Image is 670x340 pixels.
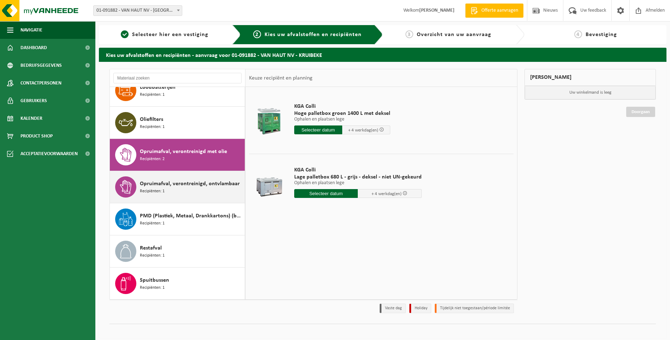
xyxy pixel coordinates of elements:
span: Recipiënten: 1 [140,285,165,291]
button: Oliefilters Recipiënten: 1 [110,107,245,139]
span: Kalender [20,110,42,127]
h2: Kies uw afvalstoffen en recipiënten - aanvraag voor 01-091882 - VAN HAUT NV - KRUIBEKE [99,48,666,61]
button: Loodbatterijen Recipiënten: 1 [110,75,245,107]
span: 4 [574,30,582,38]
span: Dashboard [20,39,47,57]
span: Oliefilters [140,115,163,124]
input: Selecteer datum [294,125,342,134]
span: Recipiënten: 1 [140,92,165,98]
button: PMD (Plastiek, Metaal, Drankkartons) (bedrijven) Recipiënten: 1 [110,203,245,235]
span: Recipiënten: 1 [140,220,165,227]
button: Restafval Recipiënten: 1 [110,235,245,268]
span: Product Shop [20,127,53,145]
span: Opruimafval, verontreinigd met olie [140,147,227,156]
span: Contactpersonen [20,74,61,92]
span: Lage palletbox 680 L - grijs - deksel - niet UN-gekeurd [294,174,422,181]
li: Holiday [409,304,431,313]
span: Recipiënten: 1 [140,252,165,259]
input: Materiaal zoeken [113,73,242,83]
span: Offerte aanvragen [480,7,520,14]
span: PMD (Plastiek, Metaal, Drankkartons) (bedrijven) [140,212,243,220]
span: + 4 werkdag(en) [372,192,402,196]
div: [PERSON_NAME] [524,69,656,86]
input: Selecteer datum [294,189,358,198]
span: + 4 werkdag(en) [348,128,378,133]
li: Tijdelijk niet toegestaan/période limitée [435,304,514,313]
button: Opruimafval, verontreinigd met olie Recipiënten: 2 [110,139,245,171]
span: Overzicht van uw aanvraag [417,32,491,37]
span: 2 [253,30,261,38]
span: Bedrijfsgegevens [20,57,62,74]
span: Recipiënten: 1 [140,124,165,130]
div: Keuze recipiënt en planning [245,69,316,87]
span: 01-091882 - VAN HAUT NV - KRUIBEKE [93,5,182,16]
span: 3 [405,30,413,38]
a: 1Selecteer hier een vestiging [102,30,227,39]
span: 1 [121,30,129,38]
span: Spuitbussen [140,276,169,285]
span: Hoge palletbox groen 1400 L met deksel [294,110,390,117]
p: Ophalen en plaatsen lege [294,181,422,186]
p: Ophalen en plaatsen lege [294,117,390,122]
li: Vaste dag [380,304,406,313]
span: KGA Colli [294,166,422,174]
span: 01-091882 - VAN HAUT NV - KRUIBEKE [94,6,182,16]
span: Kies uw afvalstoffen en recipiënten [265,32,362,37]
button: Opruimafval, verontreinigd, ontvlambaar Recipiënten: 1 [110,171,245,203]
strong: [PERSON_NAME] [419,8,455,13]
span: Recipiënten: 1 [140,188,165,195]
p: Uw winkelmand is leeg [525,86,656,99]
span: Navigatie [20,21,42,39]
span: Restafval [140,244,162,252]
span: Gebruikers [20,92,47,110]
span: Selecteer hier een vestiging [132,32,208,37]
button: Spuitbussen Recipiënten: 1 [110,268,245,299]
span: Opruimafval, verontreinigd, ontvlambaar [140,180,240,188]
a: Doorgaan [626,107,655,117]
span: Bevestiging [586,32,617,37]
a: Offerte aanvragen [465,4,523,18]
span: KGA Colli [294,103,390,110]
span: Recipiënten: 2 [140,156,165,163]
span: Loodbatterijen [140,83,176,92]
span: Acceptatievoorwaarden [20,145,78,163]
